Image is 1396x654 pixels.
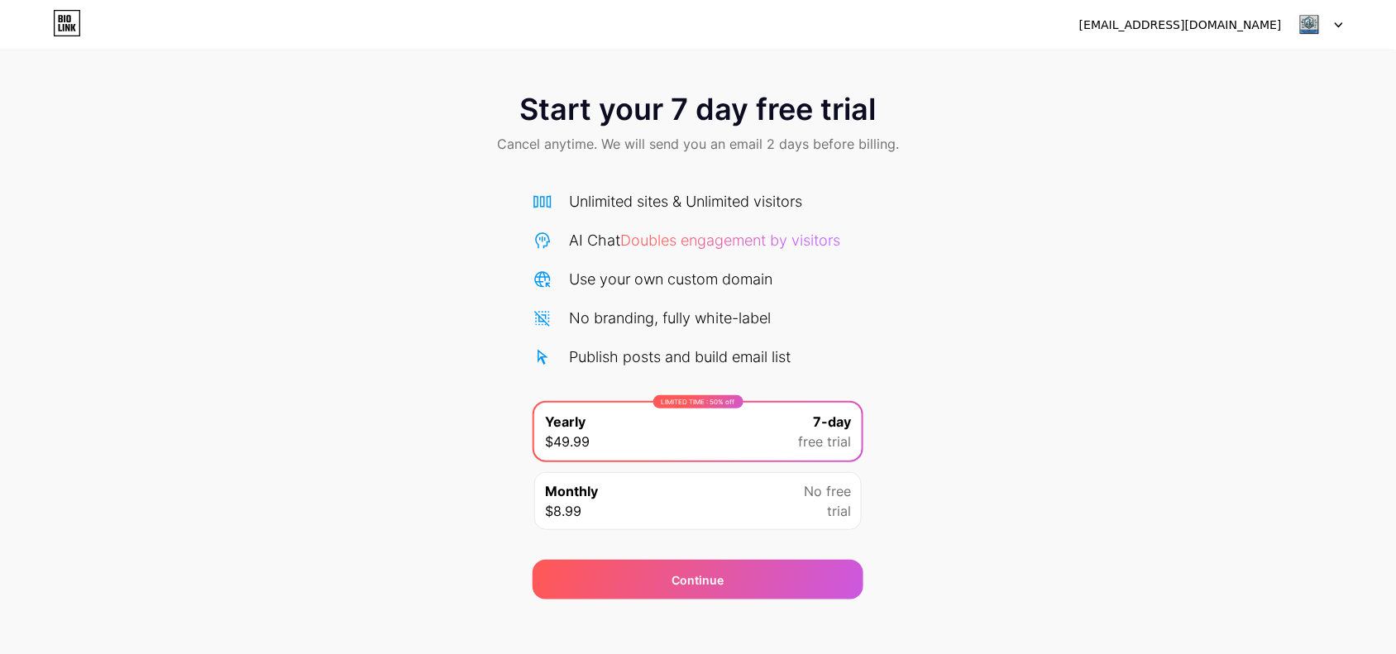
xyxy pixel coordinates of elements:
[569,307,771,329] div: No branding, fully white-label
[827,501,851,521] span: trial
[545,412,586,432] span: Yearly
[545,481,598,501] span: Monthly
[1079,17,1282,34] div: [EMAIL_ADDRESS][DOMAIN_NAME]
[1294,9,1326,41] img: materialsmetric
[569,268,772,290] div: Use your own custom domain
[620,232,840,249] span: Doubles engagement by visitors
[569,229,840,251] div: AI Chat
[545,501,581,521] span: $8.99
[672,571,724,589] div: Continue
[804,481,851,501] span: No free
[813,412,851,432] span: 7-day
[569,190,802,212] div: Unlimited sites & Unlimited visitors
[520,93,877,126] span: Start your 7 day free trial
[545,432,590,451] span: $49.99
[798,432,851,451] span: free trial
[497,134,899,154] span: Cancel anytime. We will send you an email 2 days before billing.
[569,346,791,368] div: Publish posts and build email list
[653,395,743,408] div: LIMITED TIME : 50% off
